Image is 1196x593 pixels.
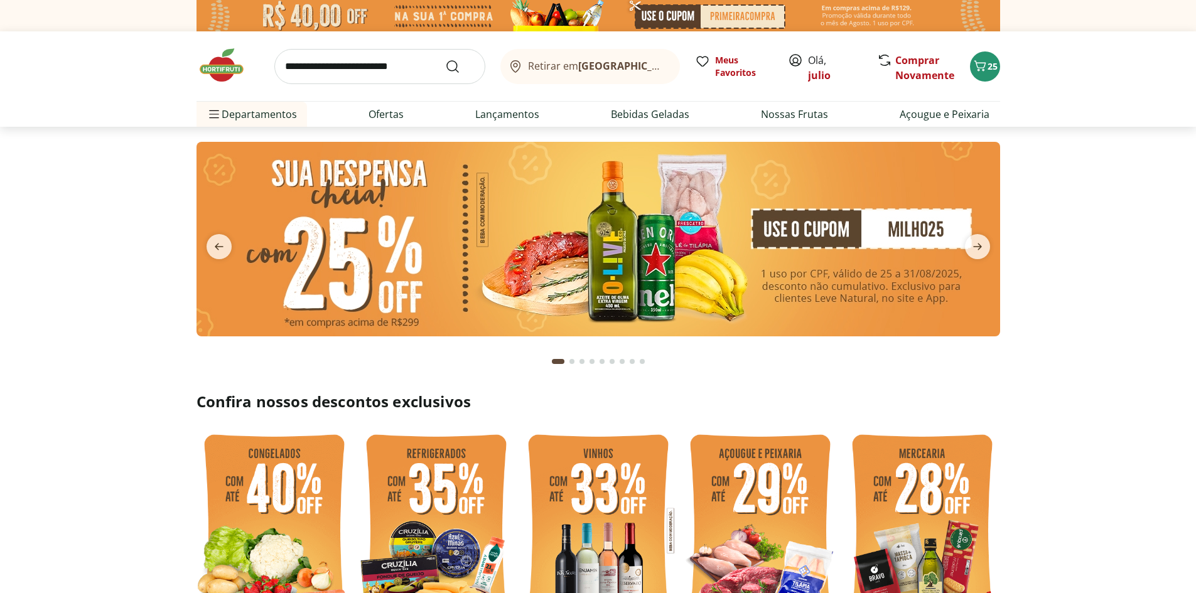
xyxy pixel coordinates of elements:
[197,234,242,259] button: previous
[567,346,577,377] button: Go to page 2 from fs-carousel
[617,346,627,377] button: Go to page 7 from fs-carousel
[578,59,790,73] b: [GEOGRAPHIC_DATA]/[GEOGRAPHIC_DATA]
[274,49,485,84] input: search
[955,234,1000,259] button: next
[900,107,989,122] a: Açougue e Peixaria
[597,346,607,377] button: Go to page 5 from fs-carousel
[577,346,587,377] button: Go to page 3 from fs-carousel
[197,392,1000,412] h2: Confira nossos descontos exclusivos
[445,59,475,74] button: Submit Search
[808,53,864,83] span: Olá,
[715,54,773,79] span: Meus Favoritos
[528,60,667,72] span: Retirar em
[637,346,647,377] button: Go to page 9 from fs-carousel
[475,107,539,122] a: Lançamentos
[197,142,1000,336] img: cupom
[207,99,222,129] button: Menu
[895,53,954,82] a: Comprar Novamente
[988,60,998,72] span: 25
[970,51,1000,82] button: Carrinho
[587,346,597,377] button: Go to page 4 from fs-carousel
[627,346,637,377] button: Go to page 8 from fs-carousel
[808,68,831,82] a: julio
[549,346,567,377] button: Current page from fs-carousel
[369,107,404,122] a: Ofertas
[611,107,689,122] a: Bebidas Geladas
[761,107,828,122] a: Nossas Frutas
[207,99,297,129] span: Departamentos
[607,346,617,377] button: Go to page 6 from fs-carousel
[197,46,259,84] img: Hortifruti
[695,54,773,79] a: Meus Favoritos
[500,49,680,84] button: Retirar em[GEOGRAPHIC_DATA]/[GEOGRAPHIC_DATA]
